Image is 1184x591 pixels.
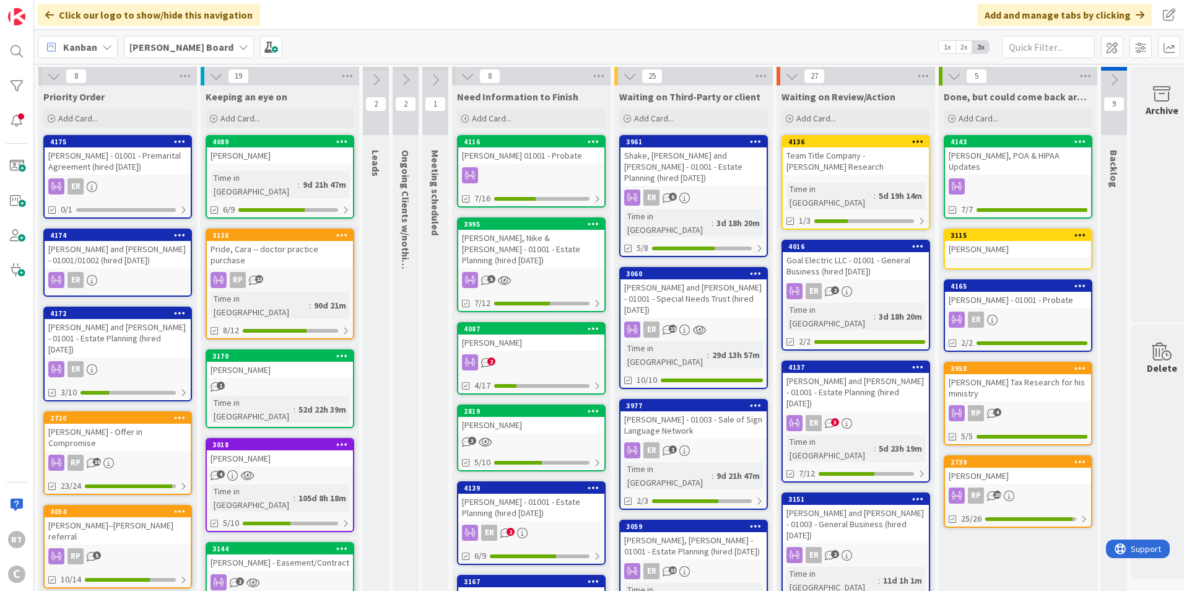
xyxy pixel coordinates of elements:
[951,138,1091,146] div: 4143
[255,275,263,283] span: 13
[479,69,500,84] span: 8
[783,362,929,373] div: 4137
[951,282,1091,291] div: 4165
[945,241,1091,257] div: [PERSON_NAME]
[874,310,876,323] span: :
[713,469,763,483] div: 9d 21h 47m
[783,136,929,175] div: 4136Team Title Company - [PERSON_NAME] Research
[945,405,1091,421] div: RP
[207,439,353,450] div: 3018
[993,491,1001,499] span: 20
[212,138,353,146] div: 4089
[472,113,511,124] span: Add Card...
[966,69,987,84] span: 5
[464,138,604,146] div: 4116
[620,147,767,186] div: Shake, [PERSON_NAME] and [PERSON_NAME] - 01001 - Estate Planning (hired [DATE])
[944,362,1092,445] a: 3958[PERSON_NAME] Tax Research for his ministryRP5/5
[67,178,84,195] div: ER
[788,138,929,146] div: 4136
[207,147,353,164] div: [PERSON_NAME]
[878,574,880,587] span: :
[457,217,606,312] a: 3995[PERSON_NAME], Nike & [PERSON_NAME] - 01001 - Estate Planning (hired [DATE])7/12
[637,374,657,387] span: 10/10
[620,411,767,439] div: [PERSON_NAME] - 01003 - Sale of Sign Language Network
[619,135,768,257] a: 3961Shake, [PERSON_NAME] and [PERSON_NAME] - 01001 - Estate Planning (hired [DATE])ERTime in [GEO...
[207,272,353,288] div: RP
[619,267,768,389] a: 3060[PERSON_NAME] and [PERSON_NAME] - 01001 - Special Needs Trust (hired [DATE])ERTime in [GEOGRA...
[831,286,839,294] span: 2
[945,312,1091,328] div: ER
[781,361,930,483] a: 4137[PERSON_NAME] and [PERSON_NAME] - 01001 - Estate Planning (hired [DATE])ERTime in [GEOGRAPHIC...
[457,135,606,208] a: 4116[PERSON_NAME] 01001 - Probate7/16
[45,506,191,517] div: 4054
[207,362,353,378] div: [PERSON_NAME]
[458,576,604,587] div: 3167
[944,135,1092,219] a: 4143[PERSON_NAME], POA & HIPAA Updates7/7
[876,310,925,323] div: 3d 18h 20m
[945,363,1091,401] div: 3958[PERSON_NAME] Tax Research for his ministry
[45,506,191,545] div: 4054[PERSON_NAME]--[PERSON_NAME] referral
[295,403,349,416] div: 52d 22h 39m
[458,136,604,164] div: 4116[PERSON_NAME] 01001 - Probate
[8,8,25,25] img: Visit kanbanzone.com
[45,424,191,451] div: [PERSON_NAME] - Offer in Compromise
[1147,361,1177,375] div: Delete
[228,69,249,84] span: 19
[458,417,604,433] div: [PERSON_NAME]
[959,113,998,124] span: Add Card...
[43,411,192,495] a: 2720[PERSON_NAME] - Offer in CompromiseRP23/24
[944,455,1092,528] a: 2739[PERSON_NAME]RP25/26
[211,396,294,423] div: Time in [GEOGRAPHIC_DATA]
[806,283,822,299] div: ER
[45,147,191,175] div: [PERSON_NAME] - 01001 - Premarital Agreement (hired [DATE])
[643,190,659,206] div: ER
[66,69,87,84] span: 8
[624,341,707,369] div: Time in [GEOGRAPHIC_DATA]
[945,457,1091,484] div: 2739[PERSON_NAME]
[474,297,490,310] span: 7/12
[788,363,929,372] div: 4137
[474,192,490,205] span: 7/16
[457,481,606,565] a: 4139[PERSON_NAME] - 01001 - Estate Planning (hired [DATE])ER6/9
[217,470,225,478] span: 4
[876,442,925,455] div: 5d 23h 19m
[395,97,416,112] span: 2
[634,113,674,124] span: Add Card...
[968,312,984,328] div: ER
[45,178,191,195] div: ER
[464,325,604,333] div: 4087
[804,69,825,84] span: 27
[944,90,1092,103] span: Done, but could come back around
[619,90,760,103] span: Waiting on Third-Party or client
[45,361,191,377] div: ER
[58,113,98,124] span: Add Card...
[464,484,604,492] div: 4139
[8,531,25,548] div: RT
[45,548,191,564] div: RP
[642,69,663,84] span: 25
[620,521,767,559] div: 3059[PERSON_NAME], [PERSON_NAME] - 01001 - Estate Planning (hired [DATE])
[43,229,192,297] a: 4174[PERSON_NAME] and [PERSON_NAME] - 01001/01002 (hired [DATE])ER
[236,577,244,585] span: 2
[783,547,929,563] div: ER
[45,230,191,241] div: 4174
[487,275,495,283] span: 5
[1146,103,1178,118] div: Archive
[220,113,260,124] span: Add Card...
[945,488,1091,504] div: RP
[45,272,191,288] div: ER
[487,357,495,366] span: 2
[207,230,353,268] div: 3128Pride, Cara -- doctor practice purchase
[624,462,712,489] div: Time in [GEOGRAPHIC_DATA]
[207,136,353,147] div: 4089
[620,532,767,559] div: [PERSON_NAME], [PERSON_NAME] - 01001 - Estate Planning (hired [DATE])
[45,241,191,268] div: [PERSON_NAME] and [PERSON_NAME] - 01001/01002 (hired [DATE])
[620,136,767,186] div: 3961Shake, [PERSON_NAME] and [PERSON_NAME] - 01001 - Estate Planning (hired [DATE])
[206,135,354,219] a: 4089[PERSON_NAME]Time in [GEOGRAPHIC_DATA]:9d 21h 47m6/9
[25,2,55,17] span: Support
[458,136,604,147] div: 4116
[43,135,192,219] a: 4175[PERSON_NAME] - 01001 - Premarital Agreement (hired [DATE])ER0/1
[961,336,973,349] span: 2/2
[876,189,925,203] div: 5d 19h 14m
[951,364,1091,373] div: 3958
